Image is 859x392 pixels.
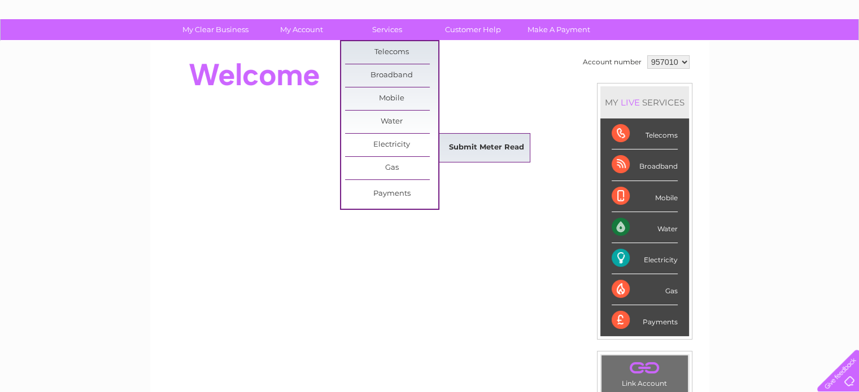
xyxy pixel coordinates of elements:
div: LIVE [618,97,642,108]
div: Broadband [612,149,678,180]
a: Energy [688,48,713,56]
a: Mobile [345,87,438,110]
a: Broadband [345,64,438,87]
a: Water [660,48,682,56]
a: Submit Meter Read [440,136,533,159]
a: . [604,358,685,378]
a: Blog [761,48,777,56]
a: Telecoms [720,48,754,56]
a: Water [345,111,438,133]
div: Gas [612,274,678,305]
a: Contact [784,48,812,56]
img: logo.png [30,29,88,64]
a: Payments [345,183,438,205]
td: Link Account [601,355,688,390]
a: Log out [822,48,848,56]
a: Electricity [345,134,438,156]
a: My Account [255,19,348,40]
div: MY SERVICES [600,86,689,118]
div: Payments [612,305,678,336]
a: Services [341,19,434,40]
div: Mobile [612,181,678,212]
a: Make A Payment [512,19,605,40]
a: My Clear Business [169,19,262,40]
a: Customer Help [426,19,520,40]
div: Water [612,212,678,243]
a: Telecoms [345,41,438,64]
div: Electricity [612,243,678,274]
a: Gas [345,157,438,179]
td: Account number [580,52,644,72]
div: Clear Business is a trading name of Verastar Limited (registered in [GEOGRAPHIC_DATA] No. 3667643... [163,6,697,55]
div: Telecoms [612,118,678,149]
a: 0333 014 3131 [646,6,724,20]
